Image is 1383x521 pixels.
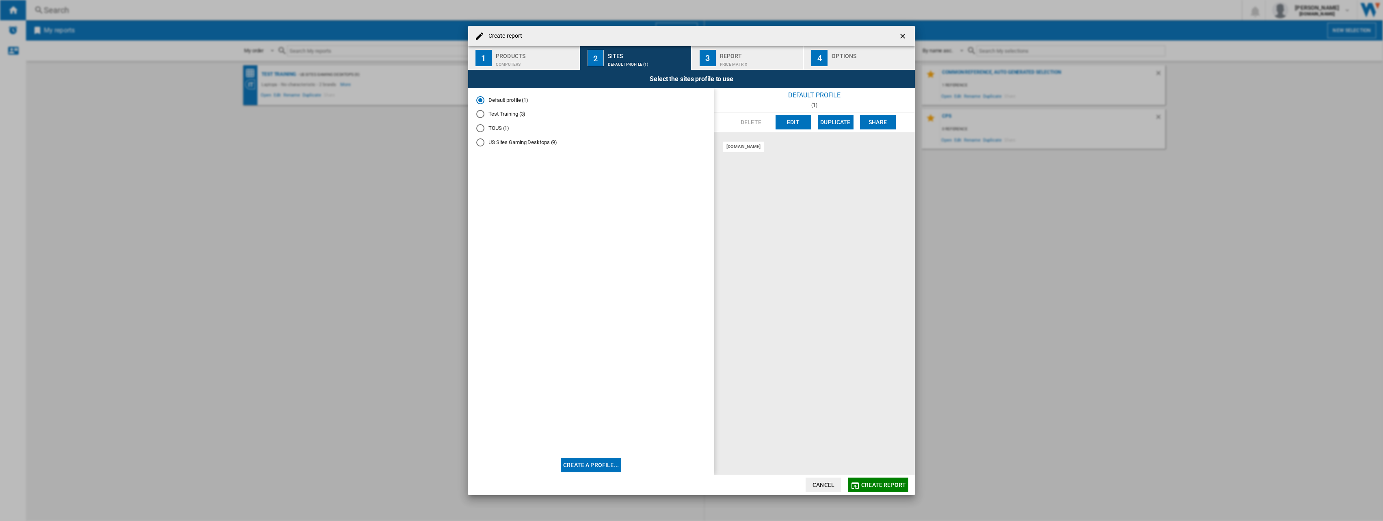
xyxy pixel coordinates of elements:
[720,58,800,67] div: Price Matrix
[818,115,854,129] button: Duplicate
[806,478,841,492] button: Cancel
[861,482,906,488] span: Create report
[588,50,604,66] div: 2
[476,110,706,118] md-radio-button: Test Training (3)
[608,50,688,58] div: Sites
[899,32,908,42] ng-md-icon: getI18NText('BUTTONS.CLOSE_DIALOG')
[714,88,915,102] div: Default profile
[860,115,896,129] button: Share
[475,50,492,66] div: 1
[720,50,800,58] div: Report
[723,142,764,152] div: [DOMAIN_NAME]
[776,115,811,129] button: Edit
[608,58,688,67] div: Default profile (1)
[468,70,915,88] div: Select the sites profile to use
[476,125,706,132] md-radio-button: TOUS (1)
[496,50,576,58] div: Products
[733,115,769,129] button: Delete
[496,58,576,67] div: Computers
[848,478,908,492] button: Create report
[811,50,828,66] div: 4
[804,46,915,70] button: 4 Options
[832,50,912,58] div: Options
[700,50,716,66] div: 3
[580,46,692,70] button: 2 Sites Default profile (1)
[692,46,804,70] button: 3 Report Price Matrix
[476,96,706,104] md-radio-button: Default profile (1)
[468,46,580,70] button: 1 Products Computers
[476,138,706,146] md-radio-button: US Sites Gaming Desktops (9)
[484,32,522,40] h4: Create report
[561,458,621,472] button: Create a profile...
[895,28,912,44] button: getI18NText('BUTTONS.CLOSE_DIALOG')
[714,102,915,108] div: (1)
